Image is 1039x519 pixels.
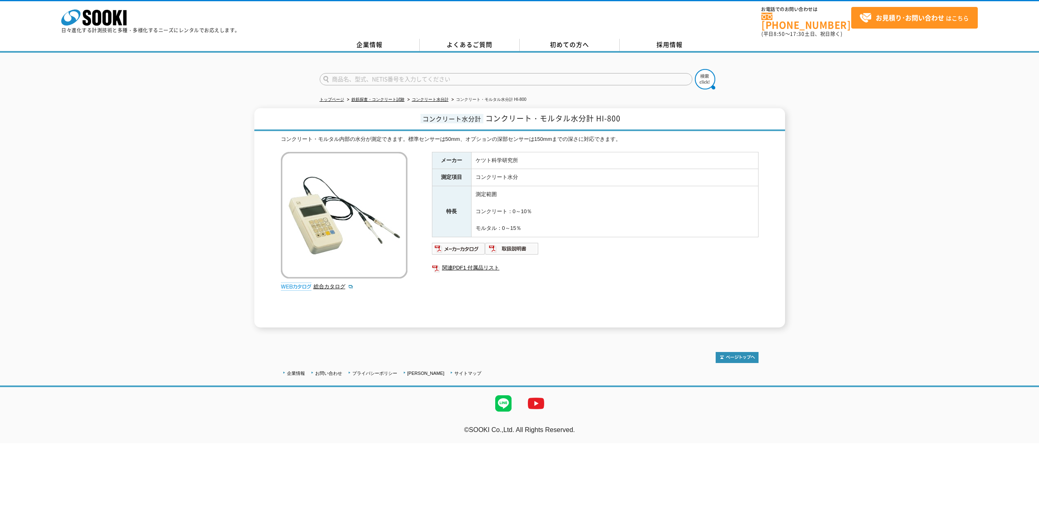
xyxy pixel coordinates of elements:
[281,135,759,144] div: コンクリート・モルタル内部の水分が測定できます。標準センサーは50mm、オプションの深部センサーは150mmまでの深さに対応できます。
[761,13,851,29] a: [PHONE_NUMBER]
[520,39,620,51] a: 初めての方へ
[695,69,715,89] img: btn_search.png
[761,30,842,38] span: (平日 ～ 土日、祝日除く)
[420,39,520,51] a: よくあるご質問
[314,283,354,290] a: 総合カタログ
[432,263,759,273] a: 関連PDF1 付属品リスト
[620,39,720,51] a: 採用情報
[432,247,485,254] a: メーカーカタログ
[432,186,471,237] th: 特長
[774,30,785,38] span: 8:50
[450,96,527,104] li: コンクリート・モルタル水分計 HI-800
[1008,435,1039,442] a: テストMail
[485,242,539,255] img: 取扱説明書
[485,113,621,124] span: コンクリート・モルタル水分計 HI-800
[315,371,342,376] a: お問い合わせ
[520,387,552,420] img: YouTube
[320,97,344,102] a: トップページ
[716,352,759,363] img: トップページへ
[550,40,589,49] span: 初めての方へ
[432,169,471,186] th: 測定項目
[485,247,539,254] a: 取扱説明書
[471,169,758,186] td: コンクリート水分
[851,7,978,29] a: お見積り･お問い合わせはこちら
[352,371,397,376] a: プライバシーポリシー
[790,30,805,38] span: 17:30
[320,39,420,51] a: 企業情報
[61,28,240,33] p: 日々進化する計測技術と多種・多様化するニーズにレンタルでお応えします。
[761,7,851,12] span: お電話でのお問い合わせは
[487,387,520,420] img: LINE
[859,12,969,24] span: はこちら
[420,114,483,123] span: コンクリート水分計
[352,97,405,102] a: 鉄筋探査・コンクリート試験
[407,371,445,376] a: [PERSON_NAME]
[281,152,407,278] img: コンクリート・モルタル水分計 HI-800
[454,371,481,376] a: サイトマップ
[876,13,944,22] strong: お見積り･お問い合わせ
[287,371,305,376] a: 企業情報
[471,152,758,169] td: ケツト科学研究所
[471,186,758,237] td: 測定範囲 コンクリート：0～10％ モルタル：0～15％
[432,242,485,255] img: メーカーカタログ
[281,283,311,291] img: webカタログ
[320,73,692,85] input: 商品名、型式、NETIS番号を入力してください
[432,152,471,169] th: メーカー
[412,97,449,102] a: コンクリート水分計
